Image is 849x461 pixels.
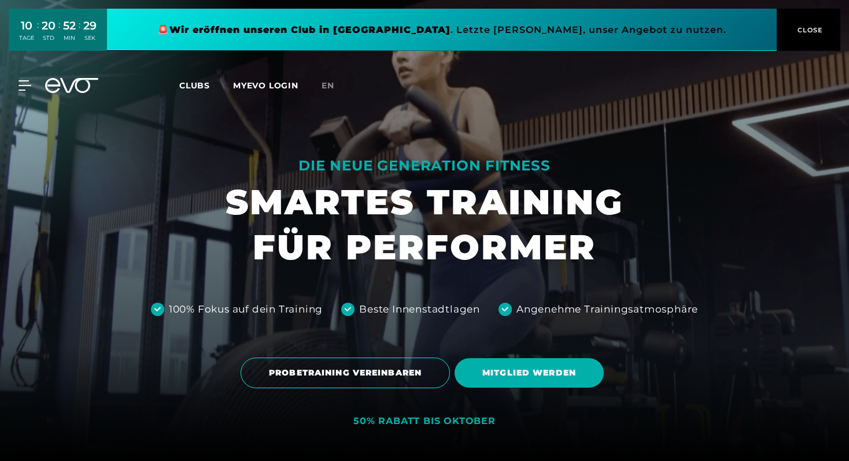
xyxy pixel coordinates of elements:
[179,80,233,91] a: Clubs
[322,80,334,91] span: en
[455,350,608,396] a: MITGLIED WERDEN
[63,17,76,34] div: 52
[322,79,348,92] a: en
[79,18,80,49] div: :
[269,367,422,379] span: PROBETRAINING VEREINBAREN
[19,17,34,34] div: 10
[42,34,56,42] div: STD
[63,34,76,42] div: MIN
[179,80,210,91] span: Clubs
[482,367,576,379] span: MITGLIED WERDEN
[19,34,34,42] div: TAGE
[241,349,455,397] a: PROBETRAINING VEREINBAREN
[359,302,480,317] div: Beste Innenstadtlagen
[233,80,298,91] a: MYEVO LOGIN
[226,180,623,270] h1: SMARTES TRAINING FÜR PERFORMER
[795,25,823,35] span: CLOSE
[226,157,623,175] div: DIE NEUE GENERATION FITNESS
[516,302,698,317] div: Angenehme Trainingsatmosphäre
[777,9,840,51] button: CLOSE
[42,17,56,34] div: 20
[353,415,496,427] div: 50% RABATT BIS OKTOBER
[169,302,323,317] div: 100% Fokus auf dein Training
[58,18,60,49] div: :
[37,18,39,49] div: :
[83,17,97,34] div: 29
[83,34,97,42] div: SEK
